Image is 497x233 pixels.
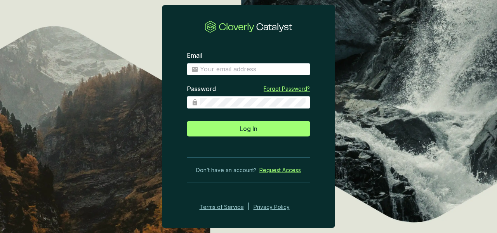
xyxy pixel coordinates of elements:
a: Forgot Password? [264,85,310,93]
a: Privacy Policy [254,202,300,212]
a: Request Access [259,166,301,175]
button: Log In [187,121,310,136]
input: Email [200,65,306,74]
label: Email [187,52,202,60]
div: | [248,202,250,212]
a: Terms of Service [197,202,244,212]
input: Password [200,98,306,107]
span: Log In [240,124,257,133]
span: Don’t have an account? [196,166,257,175]
label: Password [187,85,216,93]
